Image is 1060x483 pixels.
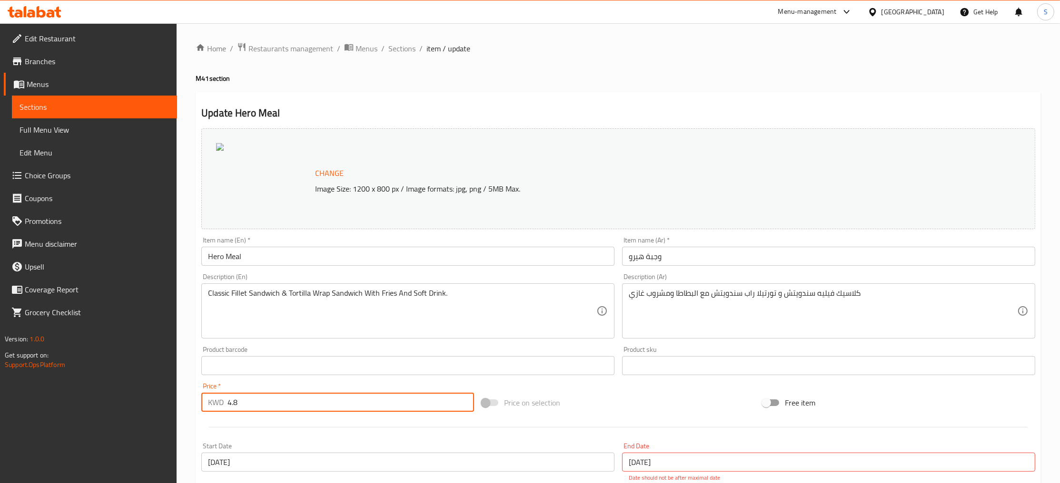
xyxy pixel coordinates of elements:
[20,124,169,135] span: Full Menu View
[4,301,177,324] a: Grocery Checklist
[4,187,177,210] a: Coupons
[25,261,169,272] span: Upsell
[629,473,1029,482] p: Date should not be after maximal date
[4,164,177,187] a: Choice Groups
[4,27,177,50] a: Edit Restaurant
[785,397,815,408] span: Free item
[5,333,28,345] span: Version:
[4,50,177,73] a: Branches
[12,96,177,118] a: Sections
[196,74,1041,83] h4: M41 section
[622,247,1035,266] input: Enter name Ar
[622,356,1035,375] input: Please enter product sku
[230,43,233,54] li: /
[196,42,1041,55] nav: breadcrumb
[25,307,169,318] span: Grocery Checklist
[311,183,914,194] p: Image Size: 1200 x 800 px / Image formats: jpg, png / 5MB Max.
[20,101,169,113] span: Sections
[882,7,944,17] div: [GEOGRAPHIC_DATA]
[25,170,169,181] span: Choice Groups
[237,42,333,55] a: Restaurants management
[12,118,177,141] a: Full Menu View
[337,43,340,54] li: /
[25,33,169,44] span: Edit Restaurant
[388,43,416,54] a: Sections
[25,215,169,227] span: Promotions
[27,78,169,90] span: Menus
[4,255,177,278] a: Upsell
[311,164,347,183] button: Change
[504,397,560,408] span: Price on selection
[426,43,470,54] span: item / update
[196,43,226,54] a: Home
[20,147,169,158] span: Edit Menu
[1044,7,1048,17] span: S
[201,356,614,375] input: Please enter product barcode
[4,73,177,96] a: Menus
[208,289,596,334] textarea: Classic Fillet Sandwich & Tortilla Wrap Sandwich With Fries And Soft Drink.
[216,143,224,151] img: 6E76FD7463535162B9DCDF9EE3D56AB5
[381,43,385,54] li: /
[315,166,344,180] span: Change
[201,106,1035,120] h2: Update Hero Meal
[5,349,49,361] span: Get support on:
[12,141,177,164] a: Edit Menu
[25,238,169,250] span: Menu disclaimer
[25,193,169,204] span: Coupons
[4,232,177,255] a: Menu disclaimer
[629,289,1017,334] textarea: كلاسيك فيليه سندويتش و تورتيلا راب سندويتش مع البطاطا ومشروب غازي
[419,43,423,54] li: /
[25,284,169,295] span: Coverage Report
[356,43,377,54] span: Menus
[248,43,333,54] span: Restaurants management
[4,278,177,301] a: Coverage Report
[25,56,169,67] span: Branches
[778,6,837,18] div: Menu-management
[228,393,474,412] input: Please enter price
[344,42,377,55] a: Menus
[201,247,614,266] input: Enter name En
[4,210,177,232] a: Promotions
[208,396,224,408] p: KWD
[30,333,44,345] span: 1.0.0
[5,358,65,371] a: Support.OpsPlatform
